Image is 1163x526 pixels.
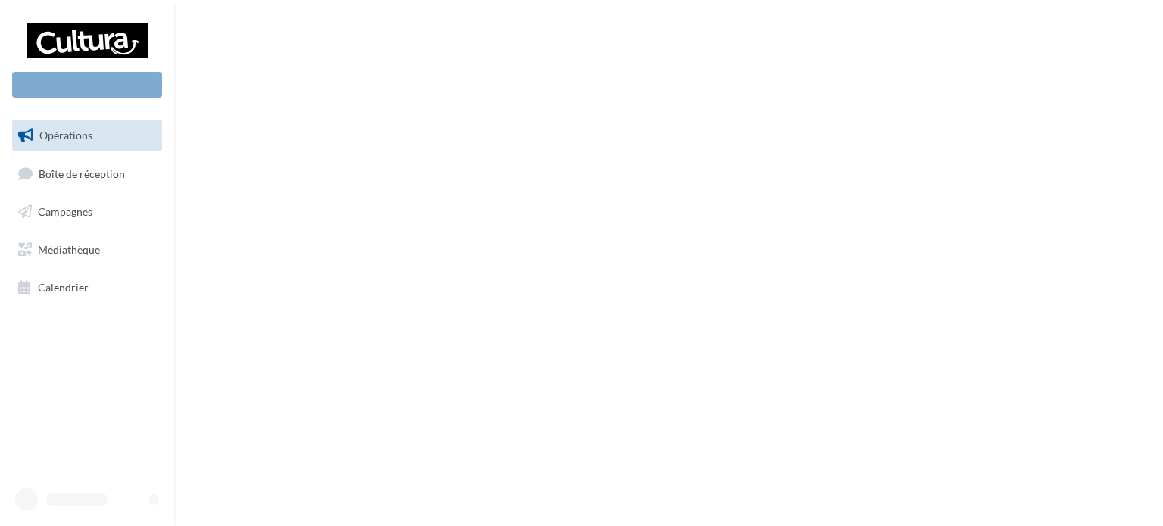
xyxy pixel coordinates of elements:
span: Médiathèque [38,243,100,256]
a: Boîte de réception [9,157,165,190]
span: Boîte de réception [39,167,125,179]
span: Campagnes [38,205,92,218]
span: Opérations [39,129,92,142]
a: Calendrier [9,272,165,303]
a: Campagnes [9,196,165,228]
a: Médiathèque [9,234,165,266]
div: Nouvelle campagne [12,72,162,98]
span: Calendrier [38,280,89,293]
a: Opérations [9,120,165,151]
